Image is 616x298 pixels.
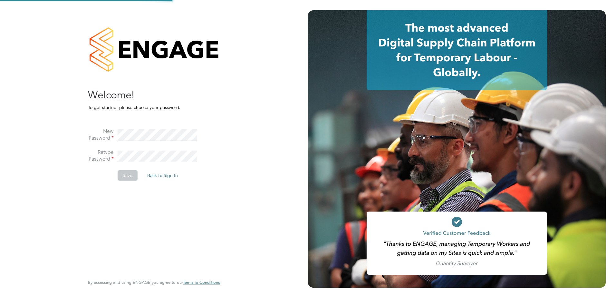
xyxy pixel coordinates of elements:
label: Retype Password [88,149,114,163]
label: New Password [88,128,114,142]
h2: Welcome! [88,88,214,102]
a: Terms & Conditions [183,280,220,285]
button: Save [118,170,138,181]
span: By accessing and using ENGAGE you agree to our [88,280,220,285]
button: Back to Sign In [142,170,183,181]
p: To get started, please choose your password. [88,104,214,110]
